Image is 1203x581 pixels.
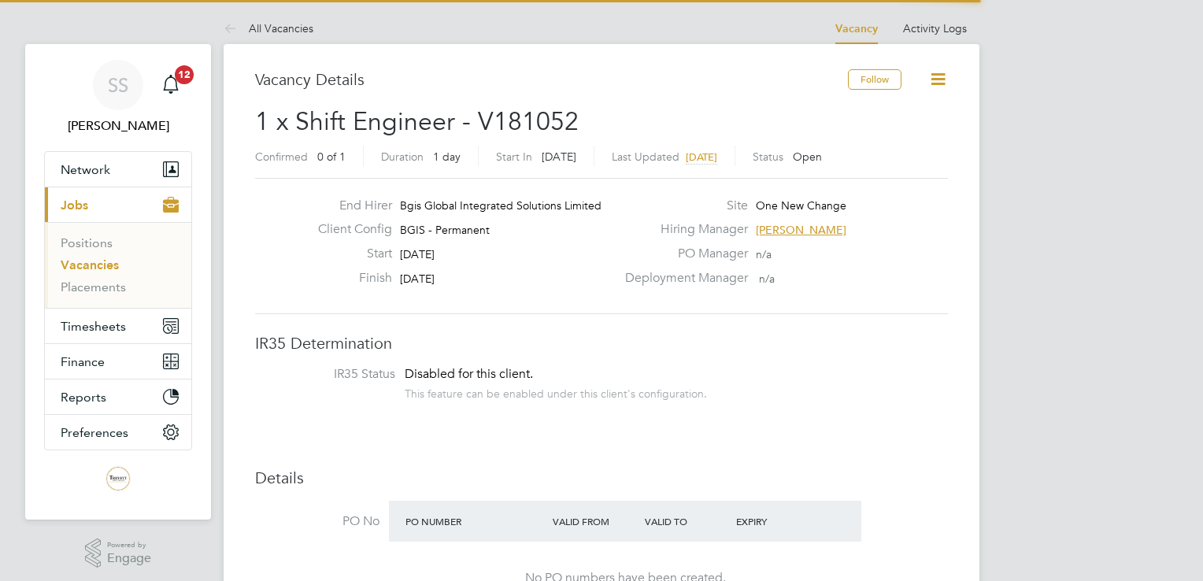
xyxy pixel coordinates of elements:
[756,247,772,261] span: n/a
[61,235,113,250] a: Positions
[903,21,967,35] a: Activity Logs
[255,150,308,164] label: Confirmed
[61,279,126,294] a: Placements
[759,272,775,286] span: n/a
[45,187,191,222] button: Jobs
[61,162,110,177] span: Network
[44,117,192,135] span: Steve Shine
[108,75,128,95] span: SS
[45,309,191,343] button: Timesheets
[45,222,191,308] div: Jobs
[732,507,824,535] div: Expiry
[848,69,901,90] button: Follow
[756,198,846,213] span: One New Change
[400,247,435,261] span: [DATE]
[402,507,549,535] div: PO Number
[616,246,748,262] label: PO Manager
[155,60,187,110] a: 12
[542,150,576,164] span: [DATE]
[25,44,211,520] nav: Main navigation
[61,257,119,272] a: Vacancies
[224,21,313,35] a: All Vacancies
[793,150,822,164] span: Open
[255,69,848,90] h3: Vacancy Details
[616,270,748,287] label: Deployment Manager
[61,425,128,440] span: Preferences
[44,60,192,135] a: SS[PERSON_NAME]
[616,221,748,238] label: Hiring Manager
[400,223,490,237] span: BGIS - Permanent
[105,466,131,491] img: trevettgroup-logo-retina.png
[61,198,88,213] span: Jobs
[107,538,151,552] span: Powered by
[612,150,679,164] label: Last Updated
[317,150,346,164] span: 0 of 1
[381,150,424,164] label: Duration
[255,468,948,488] h3: Details
[45,152,191,187] button: Network
[45,344,191,379] button: Finance
[400,272,435,286] span: [DATE]
[271,366,395,383] label: IR35 Status
[616,198,748,214] label: Site
[61,319,126,334] span: Timesheets
[175,65,194,84] span: 12
[255,333,948,353] h3: IR35 Determination
[61,354,105,369] span: Finance
[549,507,641,535] div: Valid From
[44,466,192,491] a: Go to home page
[85,538,152,568] a: Powered byEngage
[305,221,392,238] label: Client Config
[255,513,379,530] label: PO No
[756,223,846,237] span: [PERSON_NAME]
[45,379,191,414] button: Reports
[305,198,392,214] label: End Hirer
[433,150,461,164] span: 1 day
[45,415,191,450] button: Preferences
[61,390,106,405] span: Reports
[835,22,878,35] a: Vacancy
[686,150,717,164] span: [DATE]
[753,150,783,164] label: Status
[305,270,392,287] label: Finish
[255,106,579,137] span: 1 x Shift Engineer - V181052
[405,383,707,401] div: This feature can be enabled under this client's configuration.
[496,150,532,164] label: Start In
[305,246,392,262] label: Start
[405,366,533,382] span: Disabled for this client.
[641,507,733,535] div: Valid To
[107,552,151,565] span: Engage
[400,198,601,213] span: Bgis Global Integrated Solutions Limited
